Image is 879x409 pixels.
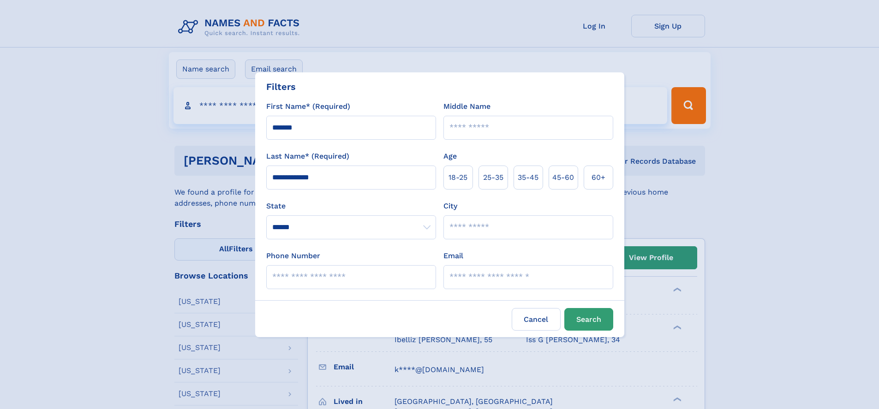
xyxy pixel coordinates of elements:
[266,80,296,94] div: Filters
[483,172,503,183] span: 25‑35
[443,201,457,212] label: City
[512,308,561,331] label: Cancel
[552,172,574,183] span: 45‑60
[266,151,349,162] label: Last Name* (Required)
[448,172,467,183] span: 18‑25
[266,101,350,112] label: First Name* (Required)
[443,101,490,112] label: Middle Name
[266,201,436,212] label: State
[564,308,613,331] button: Search
[592,172,605,183] span: 60+
[266,250,320,261] label: Phone Number
[443,250,463,261] label: Email
[518,172,538,183] span: 35‑45
[443,151,457,162] label: Age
